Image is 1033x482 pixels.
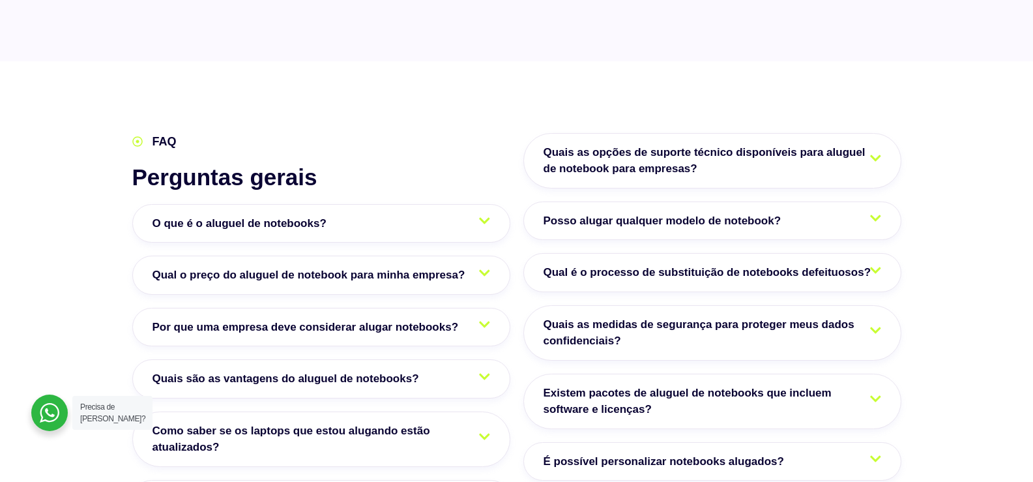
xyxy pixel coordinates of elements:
[544,264,878,281] span: Qual é o processo de substituição de notebooks defeituosos?
[132,164,510,191] h2: Perguntas gerais
[523,202,901,241] a: Posso alugar qualquer modelo de notebook?
[544,213,788,230] span: Posso alugar qualquer modelo de notebook?
[80,402,145,423] span: Precisa de [PERSON_NAME]?
[798,315,1033,482] iframe: Chat Widget
[153,423,490,456] span: Como saber se os laptops que estou alugando estão atualizados?
[132,256,510,295] a: Qual o preço do aluguel de notebook para minha empresa?
[132,308,510,347] a: Por que uma empresa deve considerar alugar notebooks?
[153,215,333,232] span: O que é o aluguel de notebooks?
[544,144,881,177] span: Quais as opções de suporte técnico disponíveis para aluguel de notebook para empresas?
[132,204,510,243] a: O que é o aluguel de notebooks?
[523,442,901,481] a: É possível personalizar notebooks alugados?
[544,385,881,418] span: Existem pacotes de aluguel de notebooks que incluem software e licenças?
[544,453,791,470] span: É possível personalizar notebooks alugados?
[153,319,465,336] span: Por que uma empresa deve considerar alugar notebooks?
[523,305,901,361] a: Quais as medidas de segurança para proteger meus dados confidenciais?
[523,374,901,429] a: Existem pacotes de aluguel de notebooks que incluem software e licenças?
[523,133,901,188] a: Quais as opções de suporte técnico disponíveis para aluguel de notebook para empresas?
[153,267,472,284] span: Qual o preço do aluguel de notebook para minha empresa?
[523,253,901,292] a: Qual é o processo de substituição de notebooks defeituosos?
[153,370,426,387] span: Quais são as vantagens do aluguel de notebooks?
[544,316,881,350] span: Quais as medidas de segurança para proteger meus dados confidenciais?
[149,133,177,151] span: FAQ
[132,412,510,467] a: Como saber se os laptops que estou alugando estão atualizados?
[132,359,510,399] a: Quais são as vantagens do aluguel de notebooks?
